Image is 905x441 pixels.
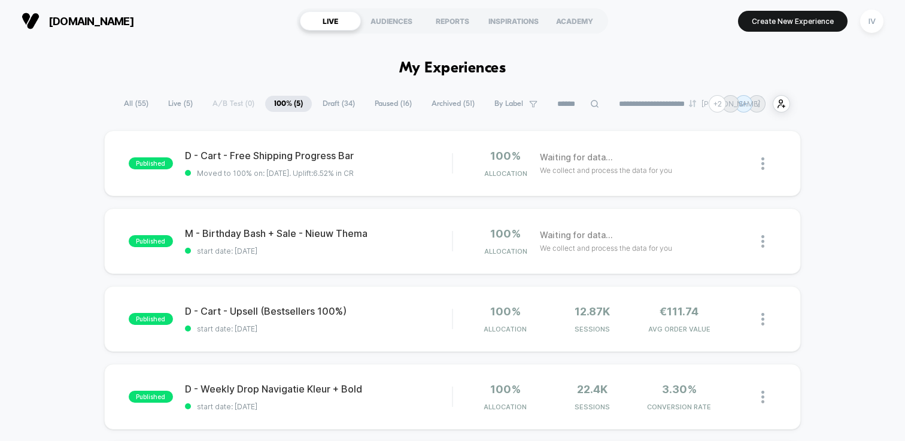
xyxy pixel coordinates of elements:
[639,325,719,333] span: AVG ORDER VALUE
[540,151,613,164] span: Waiting for data...
[639,403,719,411] span: CONVERSION RATE
[860,10,883,33] div: IV
[540,165,672,176] span: We collect and process the data for you
[361,11,422,31] div: AUDIENCES
[490,383,521,396] span: 100%
[484,403,527,411] span: Allocation
[490,305,521,318] span: 100%
[129,391,173,403] span: published
[857,9,887,34] button: IV
[265,96,312,112] span: 100% ( 5 )
[185,324,452,333] span: start date: [DATE]
[22,12,40,30] img: Visually logo
[552,325,633,333] span: Sessions
[48,15,134,28] span: [DOMAIN_NAME]
[494,99,523,108] span: By Label
[185,150,452,162] span: D - Cart - Free Shipping Progress Bar
[129,235,173,247] span: published
[18,11,138,31] button: [DOMAIN_NAME]
[185,247,452,256] span: start date: [DATE]
[540,242,672,254] span: We collect and process the data for you
[709,95,726,112] div: + 2
[660,305,699,318] span: €111.74
[197,169,354,178] span: Moved to 100% on: [DATE] . Uplift: 6.52% in CR
[129,313,173,325] span: published
[577,383,608,396] span: 22.4k
[701,99,760,108] p: [PERSON_NAME]
[399,60,506,77] h1: My Experiences
[129,157,173,169] span: published
[544,11,605,31] div: ACADEMY
[738,11,848,32] button: Create New Experience
[484,247,527,256] span: Allocation
[159,96,202,112] span: Live ( 5 )
[185,402,452,411] span: start date: [DATE]
[689,100,696,107] img: end
[484,169,527,178] span: Allocation
[490,227,521,240] span: 100%
[761,313,764,326] img: close
[185,227,452,239] span: M - Birthday Bash + Sale - Nieuw Thema
[662,383,697,396] span: 3.30%
[761,235,764,248] img: close
[540,229,613,242] span: Waiting for data...
[423,96,484,112] span: Archived ( 51 )
[300,11,361,31] div: LIVE
[483,11,544,31] div: INSPIRATIONS
[422,11,483,31] div: REPORTS
[552,403,633,411] span: Sessions
[185,383,452,395] span: D - Weekly Drop Navigatie Kleur + Bold
[490,150,521,162] span: 100%
[484,325,527,333] span: Allocation
[185,305,452,317] span: D - Cart - Upsell (Bestsellers 100%)
[761,157,764,170] img: close
[366,96,421,112] span: Paused ( 16 )
[314,96,364,112] span: Draft ( 34 )
[115,96,157,112] span: All ( 55 )
[575,305,610,318] span: 12.87k
[761,391,764,403] img: close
